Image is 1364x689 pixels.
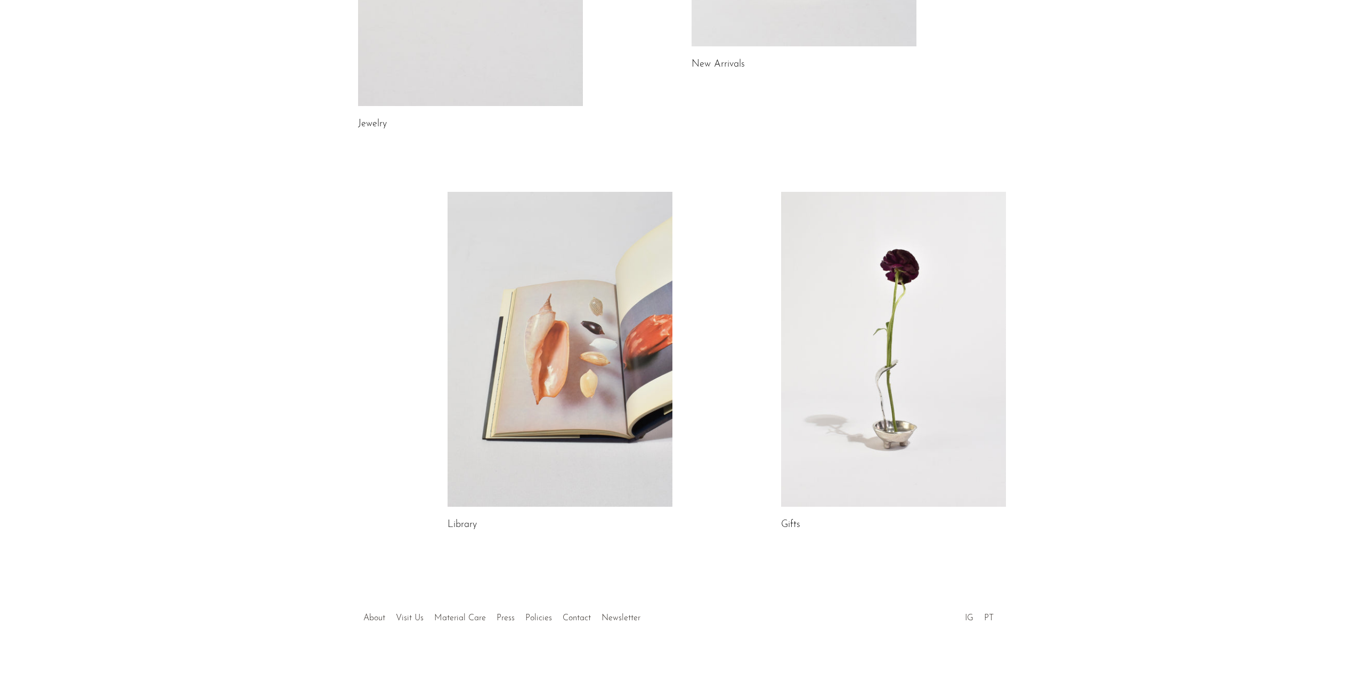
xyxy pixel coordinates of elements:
[434,614,486,622] a: Material Care
[563,614,591,622] a: Contact
[497,614,515,622] a: Press
[358,119,387,129] a: Jewelry
[358,605,646,626] ul: Quick links
[781,520,800,530] a: Gifts
[984,614,994,622] a: PT
[525,614,552,622] a: Policies
[960,605,999,626] ul: Social Medias
[448,520,477,530] a: Library
[396,614,424,622] a: Visit Us
[965,614,973,622] a: IG
[363,614,385,622] a: About
[692,60,745,69] a: New Arrivals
